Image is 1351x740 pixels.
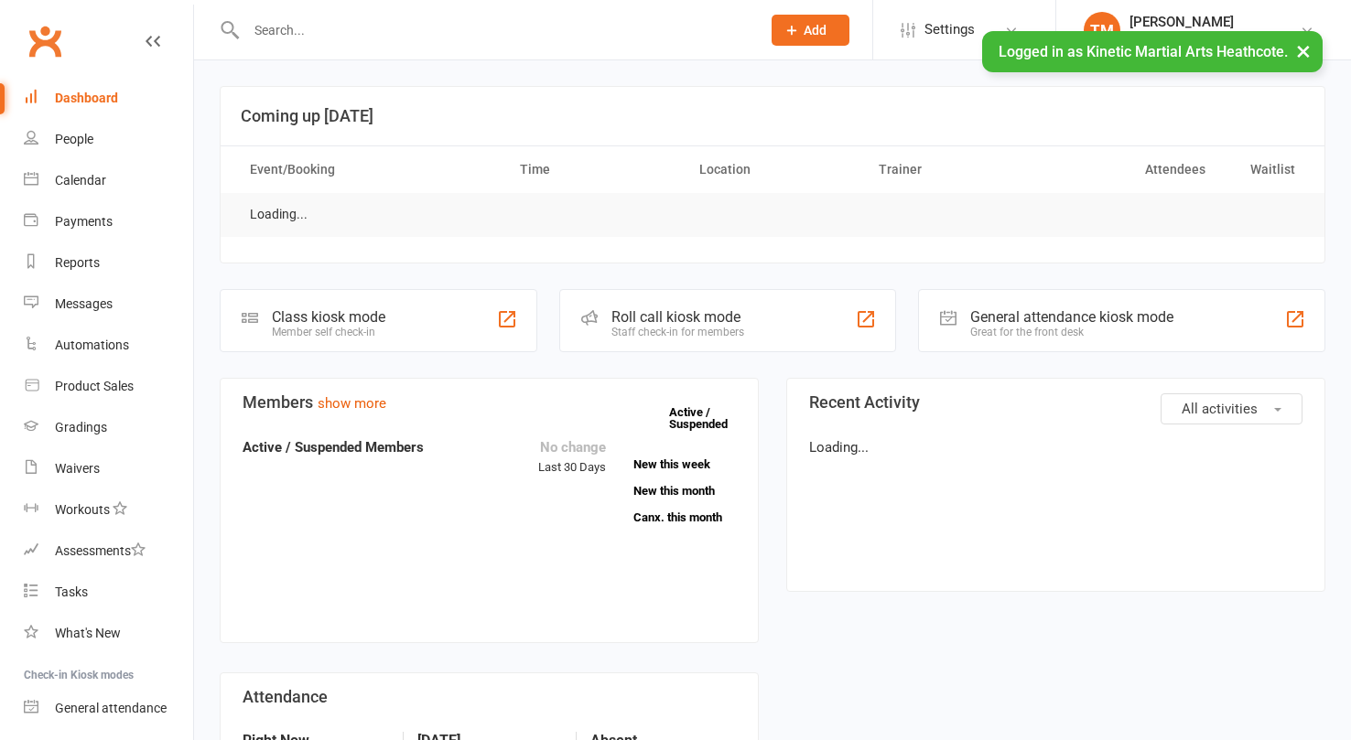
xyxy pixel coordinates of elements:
a: Reports [24,242,193,284]
a: Workouts [24,489,193,531]
a: What's New [24,613,193,654]
div: Calendar [55,173,106,188]
th: Event/Booking [233,146,503,193]
div: Product Sales [55,379,134,393]
h3: Attendance [243,688,736,706]
div: TM [1084,12,1120,48]
div: Assessments [55,543,146,558]
th: Location [683,146,862,193]
div: General attendance [55,701,167,715]
div: Automations [55,338,129,352]
a: Messages [24,284,193,325]
div: Waivers [55,461,100,476]
div: What's New [55,626,121,640]
a: show more [318,395,386,412]
a: Product Sales [24,366,193,407]
h3: Members [243,393,736,412]
div: Kinetic Martial Arts Heathcote [1129,30,1300,47]
span: Logged in as Kinetic Martial Arts Heathcote. [999,43,1288,60]
th: Attendees [1042,146,1221,193]
div: No change [538,436,606,458]
a: Gradings [24,407,193,448]
a: Assessments [24,531,193,572]
td: Loading... [233,193,324,236]
th: Time [503,146,683,193]
strong: Active / Suspended Members [243,439,424,456]
a: General attendance kiosk mode [24,688,193,729]
a: Canx. this month [633,511,736,523]
a: Dashboard [24,78,193,119]
a: New this week [633,458,736,470]
a: Active / Suspended [669,392,750,444]
h3: Recent Activity [809,393,1302,412]
div: Last 30 Days [538,436,606,477]
a: Waivers [24,448,193,489]
a: Automations [24,325,193,366]
div: Dashboard [55,91,118,105]
button: × [1287,31,1320,70]
div: Tasks [55,584,88,599]
a: Clubworx [22,18,68,64]
div: Staff check-in for members [611,326,744,338]
div: [PERSON_NAME] [1129,14,1300,30]
p: Loading... [809,436,1302,458]
th: Trainer [862,146,1042,193]
h3: Coming up [DATE] [241,107,1304,125]
div: Messages [55,296,113,311]
th: Waitlist [1222,146,1312,193]
input: Search... [241,17,748,43]
a: Payments [24,201,193,242]
div: General attendance kiosk mode [970,308,1173,326]
div: Payments [55,214,113,229]
span: Settings [924,9,975,50]
div: Gradings [55,420,107,434]
div: Class kiosk mode [272,308,385,326]
a: New this month [633,485,736,497]
div: Roll call kiosk mode [611,308,744,326]
div: Workouts [55,502,110,517]
span: Add [804,23,827,38]
button: Add [772,15,849,46]
div: Great for the front desk [970,326,1173,338]
a: Tasks [24,572,193,613]
a: People [24,119,193,160]
a: Calendar [24,160,193,201]
span: All activities [1182,401,1258,417]
div: People [55,132,93,146]
button: All activities [1161,393,1302,424]
div: Reports [55,255,100,270]
div: Member self check-in [272,326,385,338]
